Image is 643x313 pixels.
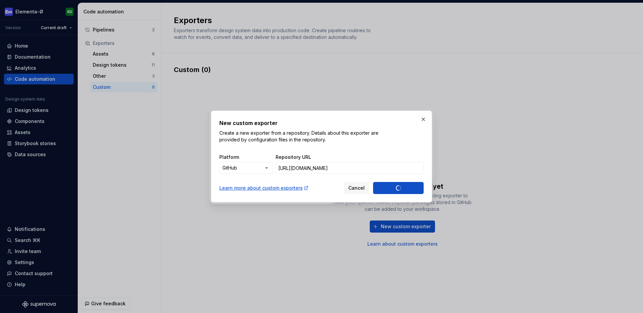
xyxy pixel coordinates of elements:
span: Cancel [348,185,365,191]
a: Learn more about custom exporters [219,185,309,191]
p: Create a new exporter from a repository. Details about this exporter are provided by configuratio... [219,130,380,143]
label: Repository URL [276,154,311,161]
button: Cancel [344,182,369,194]
label: Platform [219,154,239,161]
h2: New custom exporter [219,119,424,127]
